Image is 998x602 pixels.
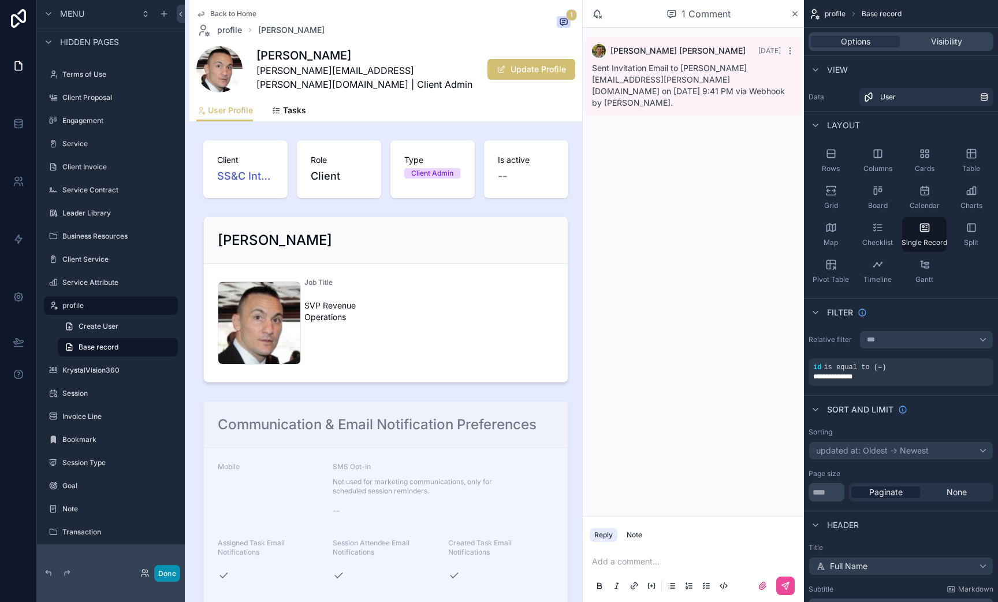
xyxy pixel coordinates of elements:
span: Hidden pages [60,36,119,48]
label: Transaction [62,527,176,537]
span: Charts [960,201,982,210]
button: Timeline [855,254,900,289]
span: [DATE] [758,46,781,55]
a: Leader Library [44,204,178,222]
span: Layout [827,120,860,131]
label: Leader Library [62,209,176,218]
span: Split [964,238,978,247]
a: Service Contract [44,181,178,199]
a: User [859,88,993,106]
button: Pivot Table [809,254,853,289]
a: Tasks [271,100,306,123]
span: None [947,486,967,498]
button: Gantt [902,254,947,289]
button: Rows [809,143,853,178]
span: 1 [566,9,577,21]
a: Business Resources [44,227,178,246]
span: Timeline [863,275,892,284]
label: profile [62,301,171,310]
span: Tasks [283,105,306,116]
a: Client Service [44,250,178,269]
span: Cards [915,164,934,173]
a: Goal [44,477,178,495]
label: Service Contract [62,185,176,195]
span: [PERSON_NAME] [PERSON_NAME] [610,45,746,57]
span: 1 Comment [682,7,731,21]
span: Options [841,36,870,47]
button: Checklist [855,217,900,252]
label: Note [62,504,176,514]
label: Bookmark [62,435,176,444]
button: Table [949,143,993,178]
a: Base record [58,338,178,356]
a: Terms of Use [44,65,178,84]
button: Columns [855,143,900,178]
span: Create User [79,322,118,331]
span: Sort And Limit [827,404,893,415]
label: Client Service [62,255,176,264]
a: Create User [58,317,178,336]
span: profile [825,9,846,18]
span: Base record [79,343,118,352]
span: Gantt [915,275,933,284]
label: Client Proposal [62,93,176,102]
label: Invoice Line [62,412,176,421]
span: Menu [60,8,84,20]
span: Grid [824,201,838,210]
button: Update Profile [487,59,575,80]
a: profile [44,296,178,315]
span: Back to Home [210,9,256,18]
button: 1 [557,16,571,30]
label: Data [809,92,855,102]
span: id [813,363,821,371]
button: Board [855,180,900,215]
span: Paginate [869,486,903,498]
span: Calendar [910,201,940,210]
label: Service Attribute [62,278,176,287]
span: View [827,64,848,76]
div: updated at: Oldest -> Newest [809,441,993,460]
span: Checklist [862,238,893,247]
a: Client Invoice [44,158,178,176]
button: Reply [590,528,617,542]
button: Note [622,528,647,542]
a: profile [196,23,242,37]
a: Session [44,384,178,403]
label: Session Type [62,458,176,467]
a: Client Proposal [44,88,178,107]
span: [PERSON_NAME][EMAIL_ADDRESS][PERSON_NAME][DOMAIN_NAME] | Client Admin [256,64,489,91]
a: Invoice Line [44,407,178,426]
label: Service [62,139,176,148]
button: Cards [902,143,947,178]
a: Service Attribute [44,273,178,292]
a: Engagement [44,112,178,130]
span: Map [824,238,838,247]
button: Full Name [809,557,993,575]
span: Filter [827,307,853,318]
span: User [880,92,896,102]
span: Pivot Table [813,275,849,284]
a: Service [44,135,178,153]
button: Done [154,565,180,582]
span: Board [868,201,888,210]
a: Note [44,500,178,518]
a: [PERSON_NAME] [258,24,325,36]
label: Page size [809,469,840,478]
a: Back to Home [196,9,256,18]
span: Sent Invitation Email to [PERSON_NAME][EMAIL_ADDRESS][PERSON_NAME][DOMAIN_NAME] on [DATE] 9:41 PM... [592,63,785,107]
label: Client Invoice [62,162,176,172]
button: Map [809,217,853,252]
label: KrystalVision360 [62,366,176,375]
label: Title [809,543,993,552]
span: Rows [822,164,840,173]
label: Relative filter [809,335,855,344]
iframe: Launcher button frame [934,538,986,590]
a: Transaction [44,523,178,541]
span: profile [217,24,242,36]
span: Table [962,164,980,173]
button: Grid [809,180,853,215]
label: Goal [62,481,176,490]
label: Terms of Use [62,70,176,79]
button: Charts [949,180,993,215]
button: Calendar [902,180,947,215]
